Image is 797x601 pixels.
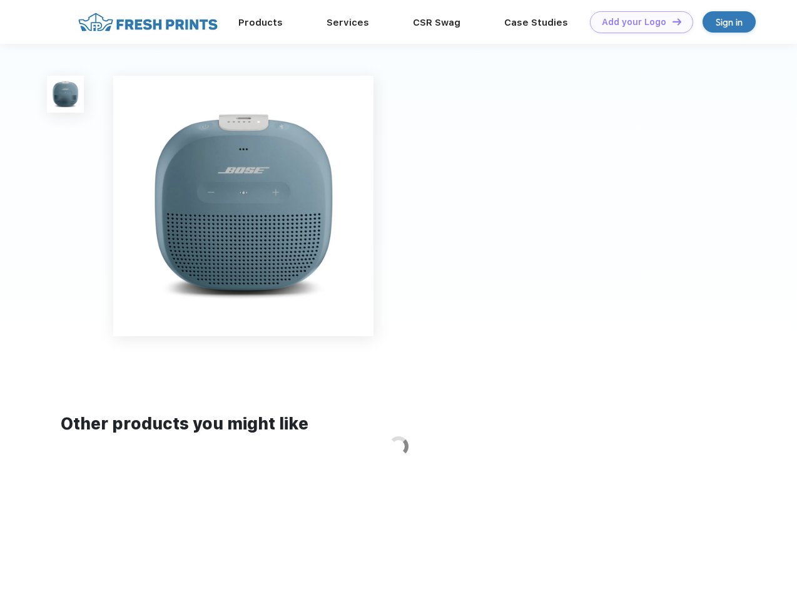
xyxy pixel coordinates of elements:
img: fo%20logo%202.webp [74,11,221,33]
a: Products [238,17,283,28]
img: DT [673,18,681,25]
img: func=resize&h=640 [113,76,373,336]
div: Sign in [716,15,743,29]
a: Sign in [703,11,756,33]
div: Other products you might like [61,412,736,436]
a: Services [327,17,369,28]
img: func=resize&h=100 [47,76,84,113]
a: CSR Swag [413,17,460,28]
div: Add your Logo [602,17,666,28]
